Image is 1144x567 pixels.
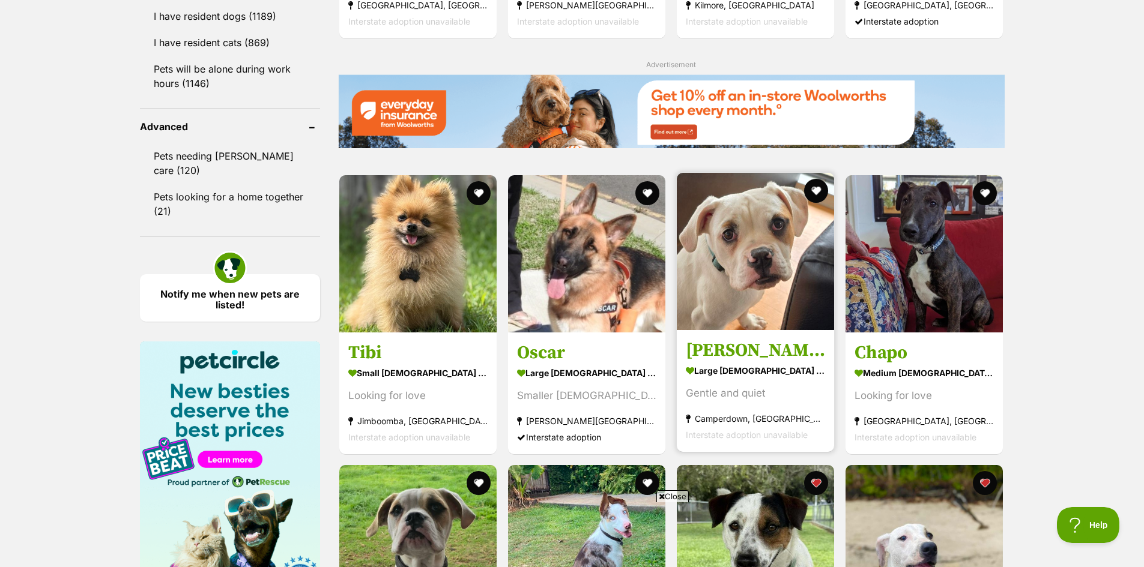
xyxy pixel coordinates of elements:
div: Looking for love [855,387,994,403]
strong: Camperdown, [GEOGRAPHIC_DATA] [686,410,825,426]
div: Interstate adoption [855,13,994,29]
div: Interstate adoption [517,428,656,445]
img: https://img.kwcdn.com/product/fancy/555af961-b13e-452e-b243-119a8318b2f8.jpg?imageMogr2/strip/siz... [102,85,202,168]
strong: [GEOGRAPHIC_DATA], [GEOGRAPHIC_DATA] [855,412,994,428]
div: Smaller [DEMOGRAPHIC_DATA] [517,387,656,403]
a: [PERSON_NAME] large [DEMOGRAPHIC_DATA] Dog Gentle and quiet Camperdown, [GEOGRAPHIC_DATA] Interst... [677,329,834,451]
button: favourite [973,471,997,495]
h3: Oscar [517,341,656,364]
a: Oscar large [DEMOGRAPHIC_DATA] Dog Smaller [DEMOGRAPHIC_DATA] [PERSON_NAME][GEOGRAPHIC_DATA][PERS... [508,332,665,454]
span: Close [656,490,689,502]
span: Interstate adoption unavailable [855,431,976,442]
a: I have resident dogs (1189) [140,4,320,29]
img: Everyday Insurance promotional banner [338,74,1005,148]
span: Interstate adoption unavailable [348,16,470,26]
strong: large [DEMOGRAPHIC_DATA] Dog [517,364,656,381]
img: Tibi - Pomeranian Dog [339,175,497,332]
a: Chapo medium [DEMOGRAPHIC_DATA] Dog Looking for love [GEOGRAPHIC_DATA], [GEOGRAPHIC_DATA] Interst... [846,332,1003,454]
a: Tibi small [DEMOGRAPHIC_DATA] Dog Looking for love Jimboomba, [GEOGRAPHIC_DATA] Interstate adopti... [339,332,497,454]
iframe: Help Scout Beacon - Open [1057,507,1120,543]
span: Advertisement [646,60,696,69]
strong: large [DEMOGRAPHIC_DATA] Dog [686,361,825,379]
img: Oscar - German Shepherd Dog [508,175,665,332]
a: Everyday Insurance promotional banner [338,74,1005,151]
span: Interstate adoption unavailable [686,429,808,439]
a: Pets needing [PERSON_NAME] care (120) [140,143,320,183]
strong: Jimboomba, [GEOGRAPHIC_DATA] [348,412,488,428]
strong: small [DEMOGRAPHIC_DATA] Dog [348,364,488,381]
header: Advanced [140,121,320,132]
span: Interstate adoption unavailable [348,431,470,442]
strong: medium [DEMOGRAPHIC_DATA] Dog [855,364,994,381]
h3: [PERSON_NAME] [686,338,825,361]
button: favourite [467,181,491,205]
img: Chapo - Bull Terrier x Bull Arab Dog [846,175,1003,332]
a: I have resident cats (869) [140,30,320,55]
h3: Chapo [855,341,994,364]
button: favourite [635,471,659,495]
span: Interstate adoption unavailable [517,16,639,26]
img: Marquez - Boxer x American Bulldog [677,173,834,330]
div: Looking for love [348,387,488,403]
span: Interstate adoption unavailable [686,16,808,26]
a: Notify me when new pets are listed! [140,274,320,322]
strong: [PERSON_NAME][GEOGRAPHIC_DATA][PERSON_NAME], [GEOGRAPHIC_DATA] [517,412,656,428]
a: Pets will be alone during work hours (1146) [140,56,320,96]
h3: Tibi [348,341,488,364]
button: favourite [804,179,828,203]
div: Gentle and quiet [686,385,825,401]
button: favourite [973,181,997,205]
button: favourite [467,471,491,495]
a: Pets looking for a home together (21) [140,184,320,224]
iframe: Advertisement [281,507,864,561]
button: favourite [635,181,659,205]
button: favourite [804,471,828,495]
